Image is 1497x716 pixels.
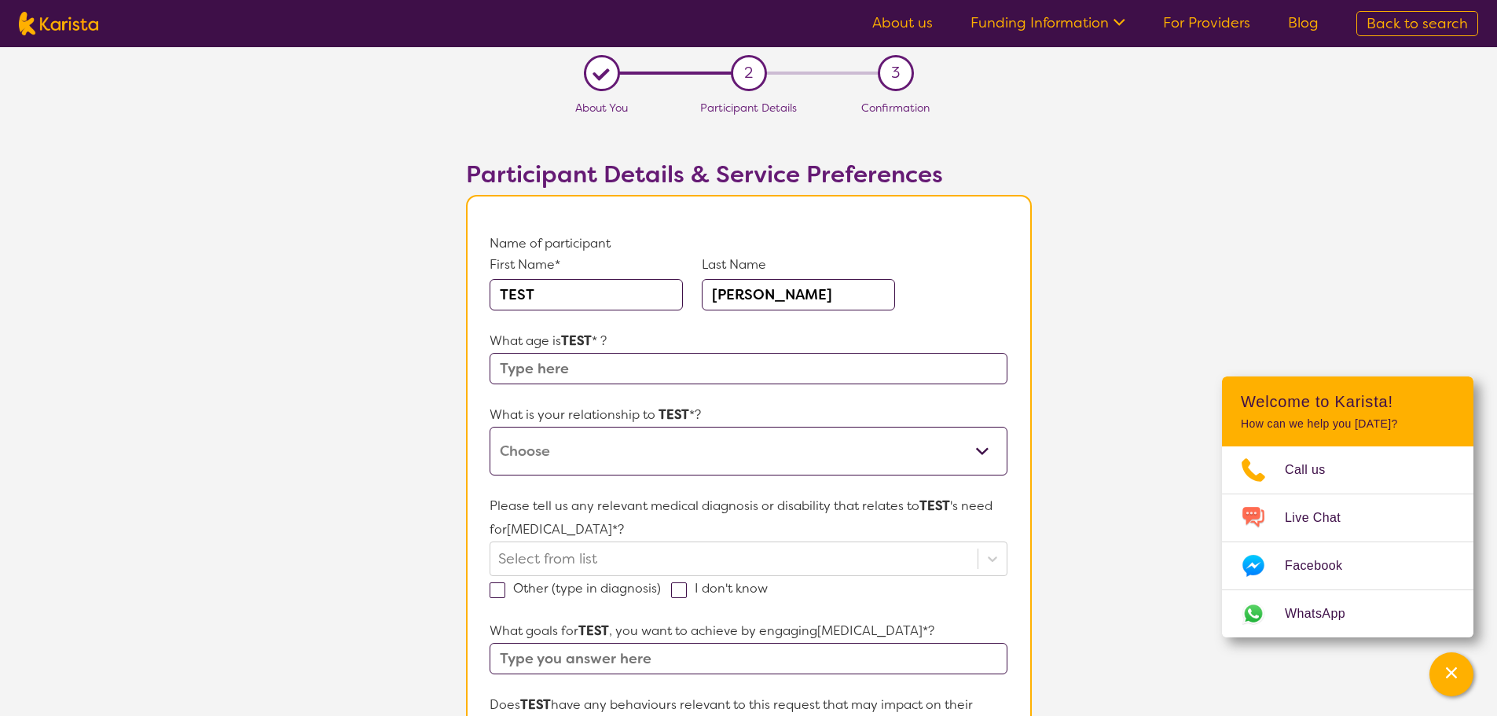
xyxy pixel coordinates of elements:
strong: TEST [659,406,689,423]
ul: Choose channel [1222,446,1473,637]
p: What age is * ? [490,329,1007,353]
span: Live Chat [1285,506,1359,530]
div: L [589,61,614,86]
p: How can we help you [DATE]? [1241,417,1455,431]
strong: TEST [919,498,950,514]
h2: Participant Details & Service Preferences [466,160,1032,189]
h2: Welcome to Karista! [1241,392,1455,411]
strong: TEST [520,696,551,713]
span: Participant Details [700,101,797,115]
span: WhatsApp [1285,602,1364,626]
p: What goals for , you want to achieve by engaging [MEDICAL_DATA] *? [490,619,1007,643]
img: Karista logo [19,12,98,35]
span: Back to search [1367,14,1468,33]
p: First Name* [490,255,683,274]
span: About You [575,101,628,115]
span: Call us [1285,458,1345,482]
a: About us [872,13,933,32]
strong: TEST [561,332,592,349]
strong: TEST [578,622,609,639]
span: 2 [744,61,753,85]
span: Facebook [1285,554,1361,578]
p: Please tell us any relevant medical diagnosis or disability that relates to 's need for [MEDICAL_... [490,494,1007,542]
input: Type here [490,353,1007,384]
span: 3 [891,61,900,85]
p: What is your relationship to *? [490,403,1007,427]
p: Name of participant [490,232,1007,255]
label: I don't know [671,580,778,597]
button: Channel Menu [1429,652,1473,696]
a: Web link opens in a new tab. [1222,590,1473,637]
a: For Providers [1163,13,1250,32]
span: Confirmation [861,101,930,115]
a: Back to search [1356,11,1478,36]
a: Blog [1288,13,1319,32]
div: Channel Menu [1222,376,1473,637]
p: Last Name [702,255,895,274]
a: Funding Information [970,13,1125,32]
input: Type you answer here [490,643,1007,674]
label: Other (type in diagnosis) [490,580,671,597]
